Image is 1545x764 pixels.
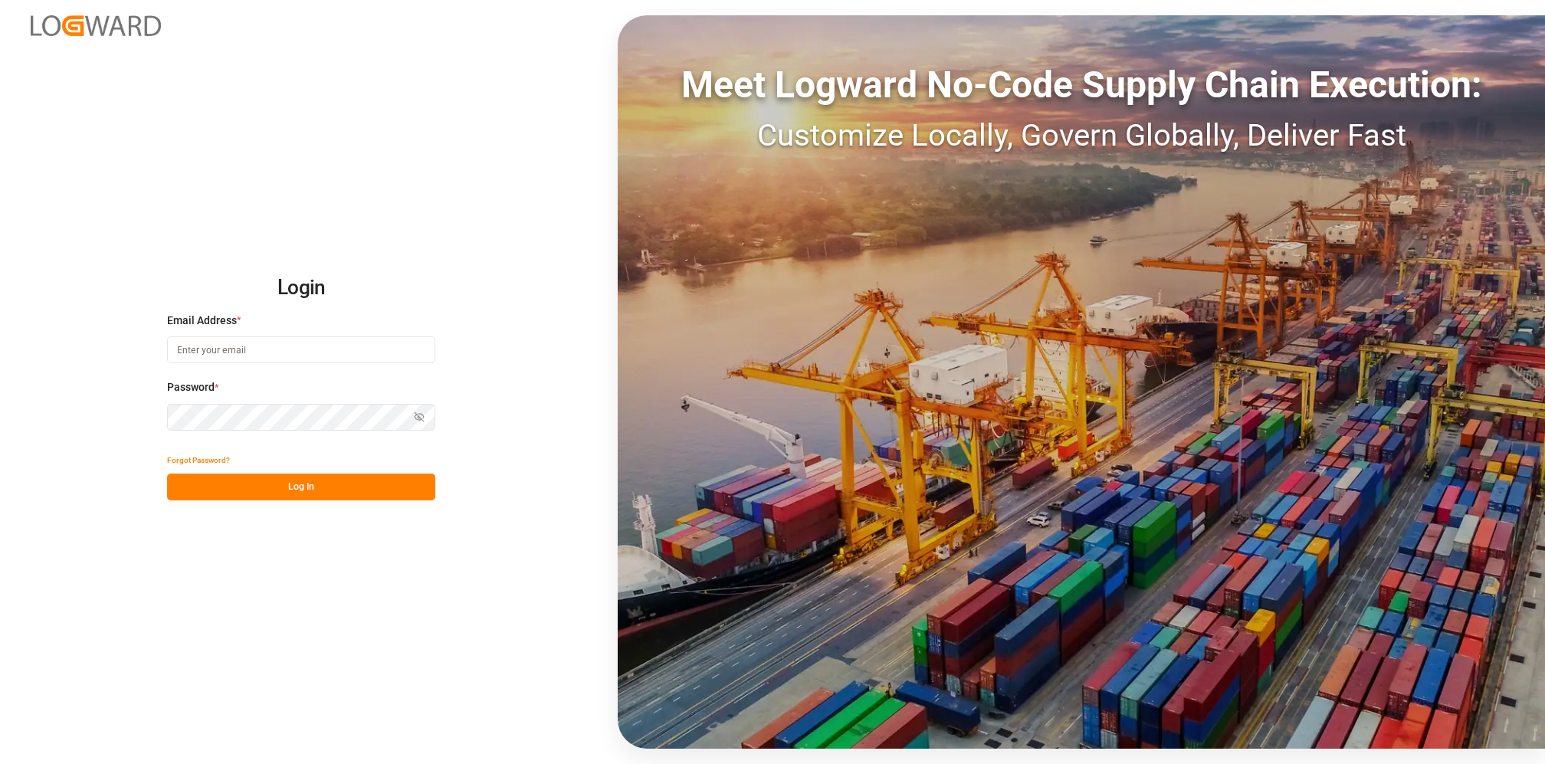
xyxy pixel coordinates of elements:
[618,113,1545,159] div: Customize Locally, Govern Globally, Deliver Fast
[167,264,435,313] h2: Login
[618,57,1545,113] div: Meet Logward No-Code Supply Chain Execution:
[167,336,435,363] input: Enter your email
[167,379,215,395] span: Password
[167,474,435,500] button: Log In
[31,15,161,36] img: Logward_new_orange.png
[167,447,230,474] button: Forgot Password?
[167,313,237,329] span: Email Address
